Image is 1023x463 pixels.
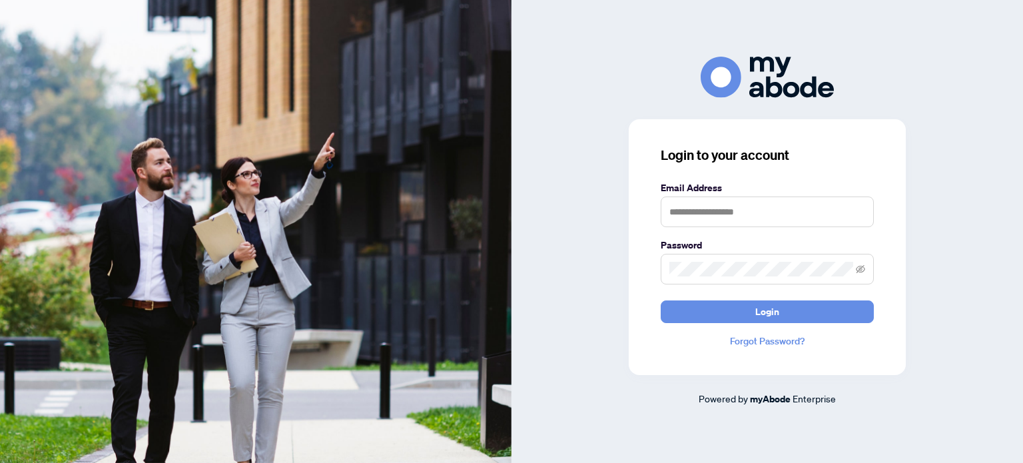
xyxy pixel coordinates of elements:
[699,392,748,404] span: Powered by
[755,301,779,322] span: Login
[661,181,874,195] label: Email Address
[701,57,834,97] img: ma-logo
[661,238,874,252] label: Password
[750,392,791,406] a: myAbode
[856,264,865,274] span: eye-invisible
[661,300,874,323] button: Login
[661,146,874,165] h3: Login to your account
[661,334,874,348] a: Forgot Password?
[793,392,836,404] span: Enterprise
